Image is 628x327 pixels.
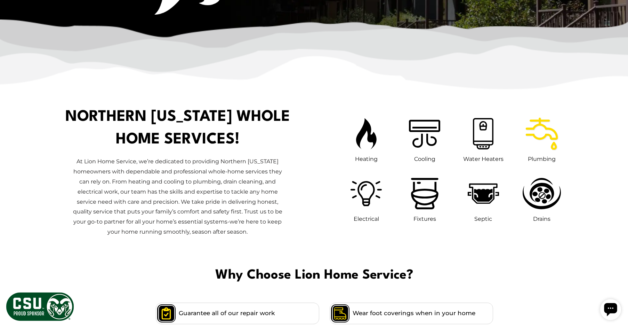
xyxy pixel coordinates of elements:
a: Heating [353,115,380,164]
a: Septic [464,174,502,224]
a: Water Heaters [463,115,504,164]
a: Plumbing [523,115,561,164]
p: At Lion Home Service, we’re dedicated to providing Northern [US_STATE] homeowners with dependable... [69,157,285,237]
span: Cooling [414,156,435,162]
a: Fixtures [408,174,442,224]
span: Wear foot coverings when in your home [353,309,475,318]
a: Cooling [405,115,444,164]
span: Fixtures [413,216,436,222]
a: Electrical [347,174,385,224]
span: Plumbing [528,156,556,162]
span: Electrical [354,216,379,222]
span: Septic [474,216,492,222]
span: Water Heaters [463,156,504,162]
span: Guarantee all of our repair work [179,309,275,318]
h1: Northern [US_STATE] Whole Home Services! [65,106,291,151]
span: Heating [355,156,378,162]
span: Why Choose Lion Home Service? [6,265,622,286]
span: Drains [533,216,550,222]
img: CSU Sponsor Badge [5,291,75,322]
div: Open chat widget [3,3,24,24]
a: Drains [519,174,564,224]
